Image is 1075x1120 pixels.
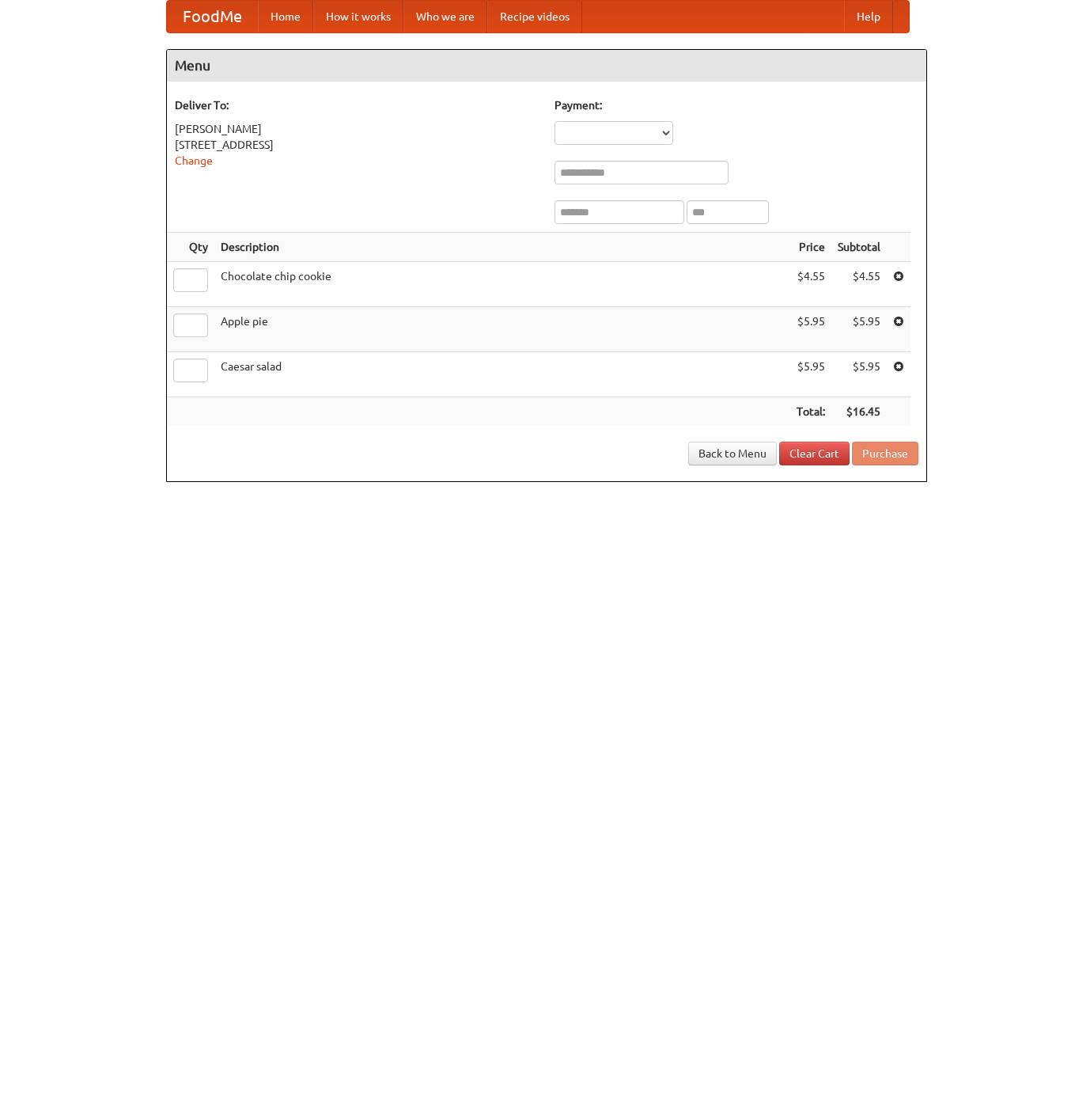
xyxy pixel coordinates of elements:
[555,97,918,113] h5: Payment:
[487,1,582,32] a: Recipe videos
[214,352,790,397] td: Caesar salad
[852,442,918,465] button: Purchase
[175,121,539,137] div: [PERSON_NAME]
[831,307,887,352] td: $5.95
[214,262,790,307] td: Chocolate chip cookie
[790,397,831,427] th: Total:
[167,1,258,32] a: FoodMe
[779,442,850,465] a: Clear Cart
[831,262,887,307] td: $4.55
[313,1,403,32] a: How it works
[175,137,539,153] div: [STREET_ADDRESS]
[790,352,831,397] td: $5.95
[167,233,214,262] th: Qty
[167,50,926,82] h4: Menu
[175,154,213,167] a: Change
[831,397,887,427] th: $16.45
[831,352,887,397] td: $5.95
[790,233,831,262] th: Price
[688,442,777,465] a: Back to Menu
[214,233,790,262] th: Description
[214,307,790,352] td: Apple pie
[831,233,887,262] th: Subtotal
[790,307,831,352] td: $5.95
[790,262,831,307] td: $4.55
[175,97,539,113] h5: Deliver To:
[258,1,313,32] a: Home
[403,1,487,32] a: Who we are
[844,1,893,32] a: Help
